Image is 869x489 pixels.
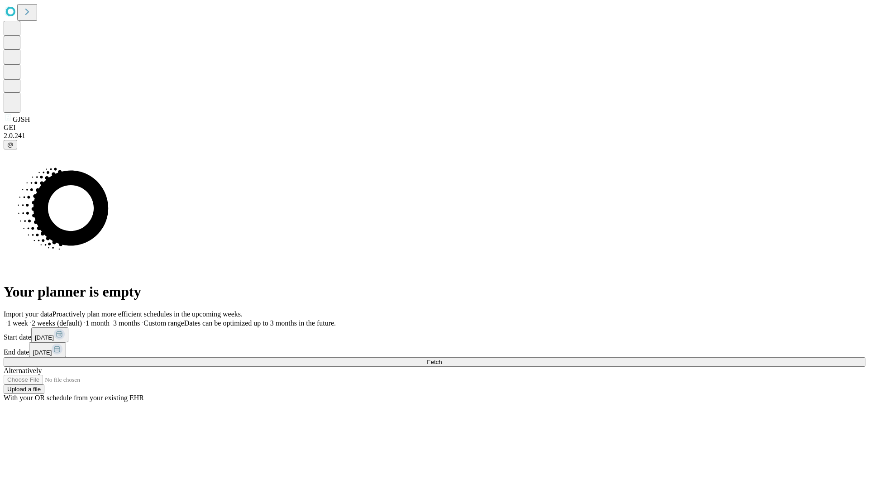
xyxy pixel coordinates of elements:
button: @ [4,140,17,149]
span: Dates can be optimized up to 3 months in the future. [184,319,336,327]
span: Proactively plan more efficient schedules in the upcoming weeks. [53,310,243,318]
div: Start date [4,327,865,342]
span: Import your data [4,310,53,318]
span: GJSH [13,115,30,123]
span: @ [7,141,14,148]
span: 2 weeks (default) [32,319,82,327]
button: Fetch [4,357,865,367]
span: With your OR schedule from your existing EHR [4,394,144,402]
span: Custom range [143,319,184,327]
button: Upload a file [4,384,44,394]
span: 1 month [86,319,110,327]
span: [DATE] [33,349,52,356]
span: [DATE] [35,334,54,341]
span: 3 months [113,319,140,327]
button: [DATE] [29,342,66,357]
div: End date [4,342,865,357]
span: Alternatively [4,367,42,374]
h1: Your planner is empty [4,283,865,300]
span: 1 week [7,319,28,327]
span: Fetch [427,359,442,365]
div: GEI [4,124,865,132]
div: 2.0.241 [4,132,865,140]
button: [DATE] [31,327,68,342]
